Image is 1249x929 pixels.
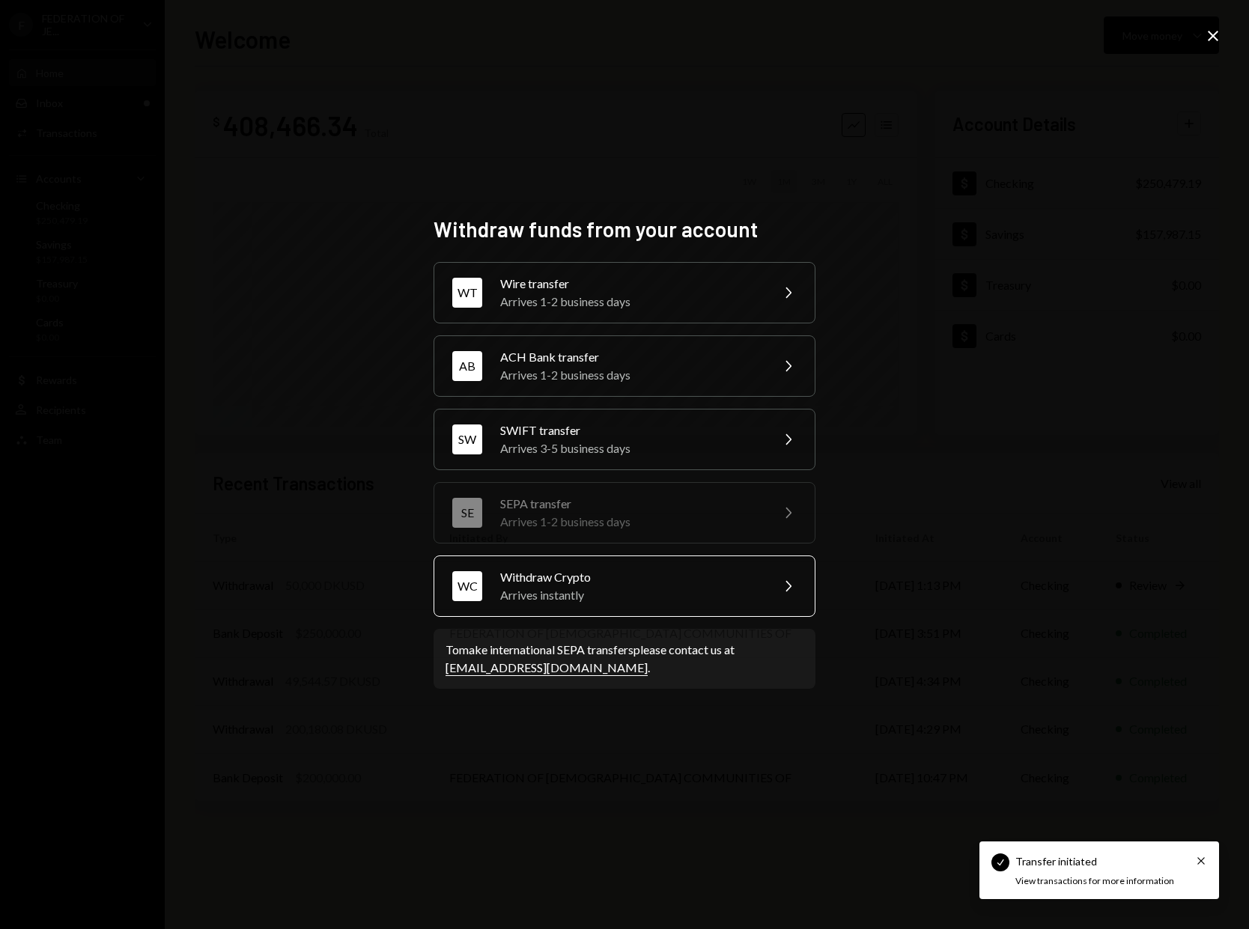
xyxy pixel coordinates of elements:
button: ABACH Bank transferArrives 1-2 business days [434,335,815,397]
div: Arrives 1-2 business days [500,366,761,384]
div: SE [452,498,482,528]
button: SESEPA transferArrives 1-2 business days [434,482,815,543]
button: WTWire transferArrives 1-2 business days [434,262,815,323]
button: SWSWIFT transferArrives 3-5 business days [434,409,815,470]
div: WT [452,278,482,308]
div: Arrives 3-5 business days [500,439,761,457]
div: Arrives 1-2 business days [500,293,761,311]
div: SWIFT transfer [500,421,761,439]
div: AB [452,351,482,381]
div: Wire transfer [500,275,761,293]
div: ACH Bank transfer [500,348,761,366]
h2: Withdraw funds from your account [434,215,815,244]
div: To make international SEPA transfers please contact us at . [446,641,803,677]
button: WCWithdraw CryptoArrives instantly [434,555,815,617]
div: Arrives instantly [500,586,761,604]
div: SEPA transfer [500,495,761,513]
a: [EMAIL_ADDRESS][DOMAIN_NAME] [446,660,648,676]
div: Withdraw Crypto [500,568,761,586]
div: WC [452,571,482,601]
div: SW [452,424,482,454]
div: Arrives 1-2 business days [500,513,761,531]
